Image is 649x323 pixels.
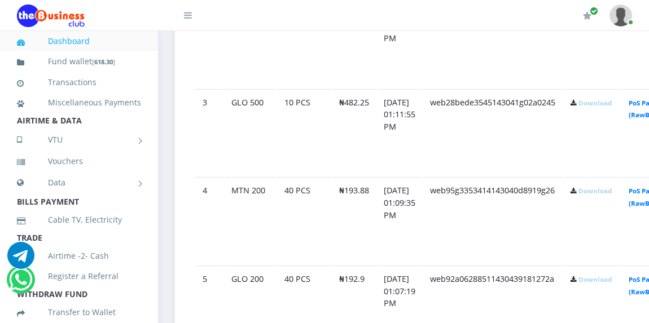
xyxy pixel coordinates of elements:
[278,1,331,88] td: 20 PCS
[196,177,223,264] td: 4
[225,1,277,88] td: MTN 500
[225,177,277,264] td: MTN 200
[609,5,632,26] img: User
[423,89,563,176] td: web28bede3545143041g02a0245
[17,5,85,27] img: Logo
[92,57,115,66] small: [ ]
[17,148,141,174] a: Vouchers
[196,1,223,88] td: 2
[332,177,376,264] td: ₦193.88
[17,243,141,269] a: Airtime -2- Cash
[17,169,141,197] a: Data
[583,11,591,20] i: Renew/Upgrade Subscription
[94,57,113,66] b: 618.30
[17,28,141,54] a: Dashboard
[423,177,563,264] td: web95g3353414143040d8919g26
[196,89,223,176] td: 3
[578,275,612,284] a: Download
[9,275,32,293] a: Chat for support
[7,250,34,269] a: Chat for support
[17,90,141,116] a: Miscellaneous Payments
[17,207,141,233] a: Cable TV, Electricity
[377,177,422,264] td: [DATE] 01:09:35 PM
[278,177,331,264] td: 40 PCS
[17,263,141,289] a: Register a Referral
[17,126,141,154] a: VTU
[377,89,422,176] td: [DATE] 01:11:55 PM
[225,89,277,176] td: GLO 500
[17,48,141,75] a: Fund wallet[618.30]
[332,89,376,176] td: ₦482.25
[377,1,422,88] td: [DATE] 01:15:34 PM
[423,1,563,88] td: web436f715a46143049d6b6g12b
[17,69,141,95] a: Transactions
[578,99,612,107] a: Download
[278,89,331,176] td: 10 PCS
[590,7,598,15] span: Renew/Upgrade Subscription
[578,187,612,195] a: Download
[332,1,376,88] td: ₦484.7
